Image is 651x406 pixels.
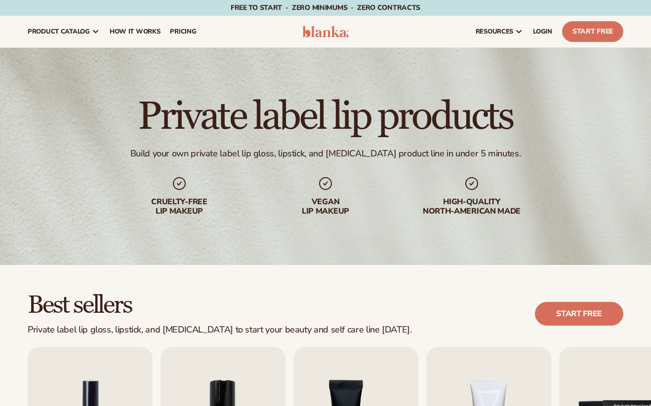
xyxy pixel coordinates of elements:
a: How It Works [105,16,165,47]
h1: Private label lip products [138,97,513,136]
span: Free to start · ZERO minimums · ZERO contracts [231,3,420,12]
a: LOGIN [528,16,557,47]
a: Start Free [562,21,623,42]
a: Start free [535,302,623,326]
div: Vegan lip makeup [262,197,389,216]
a: product catalog [23,16,105,47]
span: resources [476,28,513,36]
span: product catalog [28,28,90,36]
a: pricing [165,16,201,47]
span: LOGIN [533,28,552,36]
span: pricing [170,28,196,36]
h2: Best sellers [28,293,412,319]
span: How It Works [110,28,161,36]
div: Cruelty-free lip makeup [116,197,243,216]
img: logo [302,26,349,37]
div: Build your own private label lip gloss, lipstick, and [MEDICAL_DATA] product line in under 5 minu... [130,148,521,159]
div: Private label lip gloss, lipstick, and [MEDICAL_DATA] to start your beauty and self care line [DA... [28,325,412,335]
div: High-quality North-american made [408,197,535,216]
a: resources [471,16,528,47]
